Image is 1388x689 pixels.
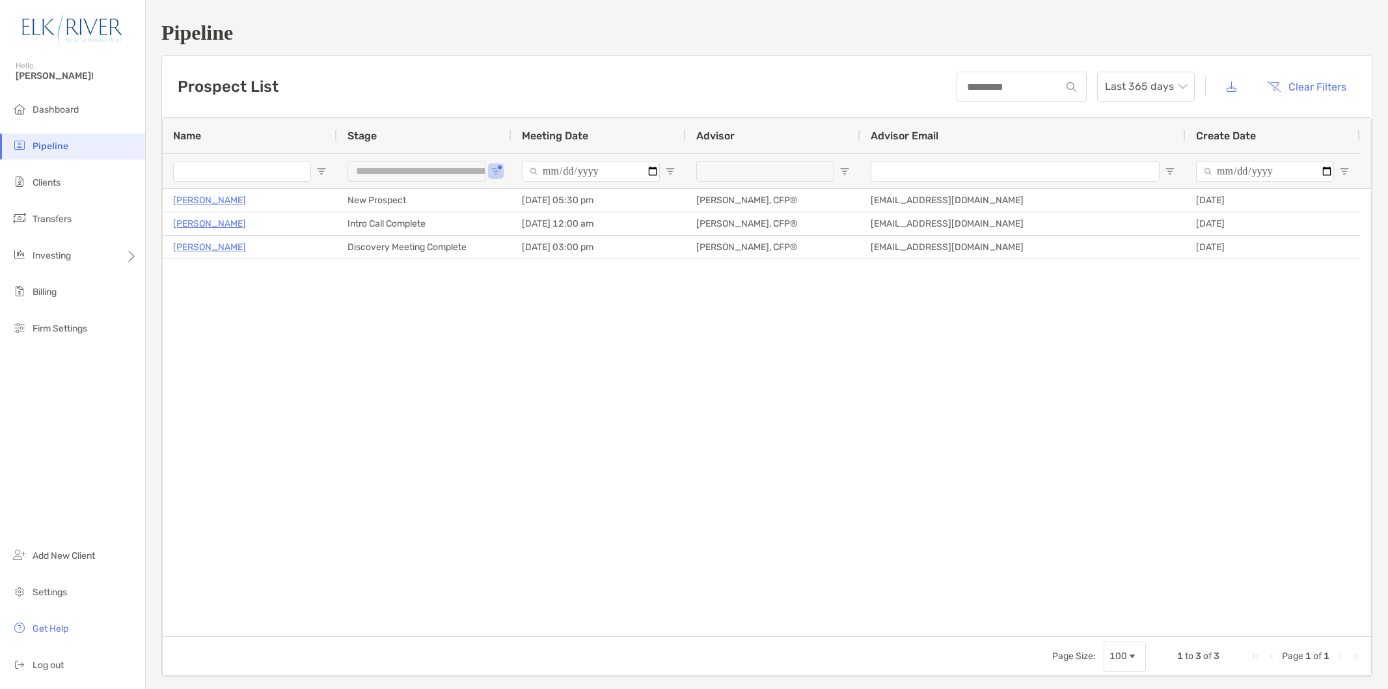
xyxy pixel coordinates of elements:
span: Add New Client [33,550,95,561]
input: Create Date Filter Input [1196,161,1334,182]
img: get-help icon [12,620,27,636]
span: Last 365 days [1105,72,1187,101]
div: Previous Page [1266,651,1277,662]
span: of [1313,651,1322,662]
div: Last Page [1350,651,1361,662]
div: [DATE] [1186,189,1360,212]
div: [DATE] [1186,212,1360,235]
img: dashboard icon [12,101,27,117]
h1: Pipeline [161,21,1372,45]
img: pipeline icon [12,137,27,153]
img: logout icon [12,656,27,672]
span: 1 [1177,651,1183,662]
img: firm-settings icon [12,320,27,335]
span: Advisor [696,130,735,142]
div: Next Page [1335,651,1345,662]
div: [DATE] [1186,236,1360,259]
span: Firm Settings [33,323,87,334]
span: Settings [33,587,67,598]
div: [EMAIL_ADDRESS][DOMAIN_NAME] [860,189,1186,212]
span: Pipeline [33,141,68,152]
button: Open Filter Menu [839,166,850,176]
div: [DATE] 05:30 pm [511,189,686,212]
div: [DATE] 12:00 am [511,212,686,235]
span: Get Help [33,623,68,634]
div: [PERSON_NAME], CFP® [686,212,860,235]
span: Meeting Date [522,130,588,142]
input: Meeting Date Filter Input [522,161,660,182]
div: [PERSON_NAME], CFP® [686,189,860,212]
div: [EMAIL_ADDRESS][DOMAIN_NAME] [860,212,1186,235]
a: [PERSON_NAME] [173,192,246,208]
button: Open Filter Menu [491,166,501,176]
span: [PERSON_NAME]! [16,70,137,81]
span: Clients [33,177,61,188]
input: Advisor Email Filter Input [871,161,1160,182]
div: First Page [1251,651,1261,662]
button: Open Filter Menu [665,166,675,176]
div: 100 [1109,651,1127,662]
span: 3 [1195,651,1201,662]
a: [PERSON_NAME] [173,216,246,232]
span: Advisor Email [871,130,938,142]
div: New Prospect [337,189,511,212]
button: Clear Filters [1257,72,1356,101]
div: [EMAIL_ADDRESS][DOMAIN_NAME] [860,236,1186,259]
img: add_new_client icon [12,547,27,563]
img: settings icon [12,584,27,599]
div: Page Size [1104,641,1146,672]
button: Open Filter Menu [316,166,327,176]
div: Discovery Meeting Complete [337,236,511,259]
img: input icon [1067,82,1076,92]
div: [PERSON_NAME], CFP® [686,236,860,259]
a: [PERSON_NAME] [173,239,246,255]
img: investing icon [12,247,27,262]
img: clients icon [12,174,27,190]
div: [DATE] 03:00 pm [511,236,686,259]
img: billing icon [12,283,27,299]
div: Intro Call Complete [337,212,511,235]
span: Dashboard [33,104,79,115]
span: 1 [1305,651,1311,662]
span: Stage [347,130,377,142]
span: Name [173,130,201,142]
span: to [1185,651,1193,662]
button: Open Filter Menu [1165,166,1175,176]
input: Name Filter Input [173,161,311,182]
span: Log out [33,660,64,671]
h3: Prospect List [178,77,279,96]
div: Page Size: [1052,651,1096,662]
span: Investing [33,250,71,261]
span: Transfers [33,214,72,225]
button: Open Filter Menu [1339,166,1350,176]
span: Create Date [1196,130,1256,142]
span: Page [1282,651,1303,662]
span: 3 [1214,651,1219,662]
img: transfers icon [12,210,27,226]
span: 1 [1324,651,1329,662]
img: Zoe Logo [16,5,129,52]
span: Billing [33,287,57,298]
span: of [1203,651,1212,662]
